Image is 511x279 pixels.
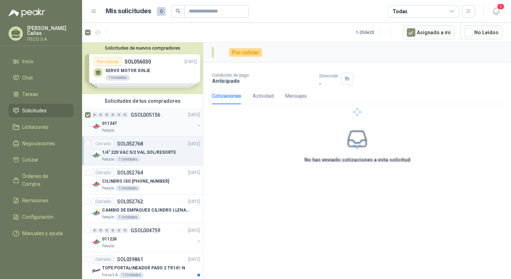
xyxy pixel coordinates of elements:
p: [DATE] [188,198,200,205]
p: CAMBIO DE EMPAQUES CILINDRO LLENADORA MANUALNUAL [102,207,191,214]
div: Cerrado [92,197,114,206]
p: [DATE] [188,227,200,234]
span: Negociaciones [22,139,55,147]
p: [PERSON_NAME] Cañas [27,26,74,36]
div: 0 [92,112,97,117]
a: Licitaciones [9,120,74,134]
span: Tareas [22,90,38,98]
p: [DATE] [188,256,200,263]
span: Cotizar [22,156,39,164]
span: Configuración [22,213,54,221]
div: Cerrado [92,168,114,177]
p: Patojito [102,157,114,162]
div: 0 [116,112,122,117]
button: Asignado a mi [403,26,455,39]
div: Solicitudes de tus compradores [82,94,203,108]
p: SOL039861 [117,257,143,262]
span: Inicio [22,57,34,65]
p: SOL052768 [117,141,143,146]
a: Remisiones [9,194,74,207]
div: 0 [122,228,128,233]
div: 1 Unidades [116,186,140,191]
div: 0 [116,228,122,233]
a: Manuales y ayuda [9,227,74,240]
p: ITECO S.A [27,37,74,41]
p: Patojito [102,214,114,220]
p: TOPE PORTALINEADOR PASO 2 TR141-N [102,265,185,272]
button: Solicitudes de nuevos compradores [85,45,200,51]
img: Company Logo [92,151,101,159]
a: Órdenes de Compra [9,169,74,191]
img: Logo peakr [9,9,45,17]
a: Chat [9,71,74,85]
p: 011224 [102,236,117,243]
img: Company Logo [92,209,101,217]
div: 0 [122,112,128,117]
div: Todas [393,7,408,15]
p: 011347 [102,120,117,127]
span: 0 [157,7,166,16]
p: GSOL004759 [131,228,160,233]
a: CerradoSOL052764[DATE] Company LogoCILINDRO ISO [PHONE_NUMBER]Patojito1 Unidades [82,166,203,194]
p: SOL052764 [117,170,143,175]
span: Remisiones [22,197,49,204]
p: 1/4" 220 VAC 5/2 VAL.SOL/RESORTE [102,149,176,156]
div: Cerrado [92,139,114,148]
div: 0 [98,112,103,117]
span: Manuales y ayuda [22,229,63,237]
p: [DATE] [188,169,200,176]
div: 1 Unidades [116,214,140,220]
span: Órdenes de Compra [22,172,67,188]
div: 0 [110,228,116,233]
span: Chat [22,74,33,82]
p: GSOL005156 [131,112,160,117]
a: Tareas [9,87,74,101]
img: Company Logo [92,122,101,131]
span: Licitaciones [22,123,49,131]
a: Configuración [9,210,74,224]
div: 0 [92,228,97,233]
img: Company Logo [92,238,101,246]
h1: Mis solicitudes [106,6,151,16]
div: 0 [104,228,110,233]
p: CILINDRO ISO [PHONE_NUMBER] [102,178,169,185]
img: Company Logo [92,180,101,188]
div: 1 Unidades [116,157,140,162]
p: [DATE] [188,112,200,118]
a: Inicio [9,55,74,68]
span: Solicitudes [22,107,47,115]
p: SOL052762 [117,199,143,204]
a: 0 0 0 0 0 0 GSOL005156[DATE] Company Logo011347Patojito [92,111,202,133]
div: 1 Unidades [119,272,144,278]
div: 0 [104,112,110,117]
a: 0 0 0 0 0 0 GSOL004759[DATE] Company Logo011224Patojito [92,226,202,249]
div: 0 [110,112,116,117]
button: No Leídos [460,26,502,39]
p: Patojito [102,186,114,191]
button: 1 [490,5,502,18]
p: [DATE] [188,141,200,147]
div: 1 - 20 de 20 [356,27,397,38]
img: Company Logo [92,267,101,275]
div: Cerrado [92,255,114,264]
a: CerradoSOL052768[DATE] Company Logo1/4" 220 VAC 5/2 VAL.SOL/RESORTEPatojito1 Unidades [82,137,203,166]
span: 1 [497,3,505,10]
a: CerradoSOL052762[DATE] Company LogoCAMBIO DE EMPAQUES CILINDRO LLENADORA MANUALNUALPatojito1 Unid... [82,194,203,223]
p: Patojito [102,243,114,249]
span: search [176,9,181,14]
div: Solicitudes de nuevos compradoresPor cotizarSOL056030[DATE] SERVO MOTOR XINJE1 UnidadesPor cotiza... [82,42,203,94]
a: Solicitudes [9,104,74,117]
div: 0 [98,228,103,233]
p: Patojito [102,128,114,133]
p: Forsa S.A [102,272,118,278]
a: Negociaciones [9,137,74,150]
a: Cotizar [9,153,74,167]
